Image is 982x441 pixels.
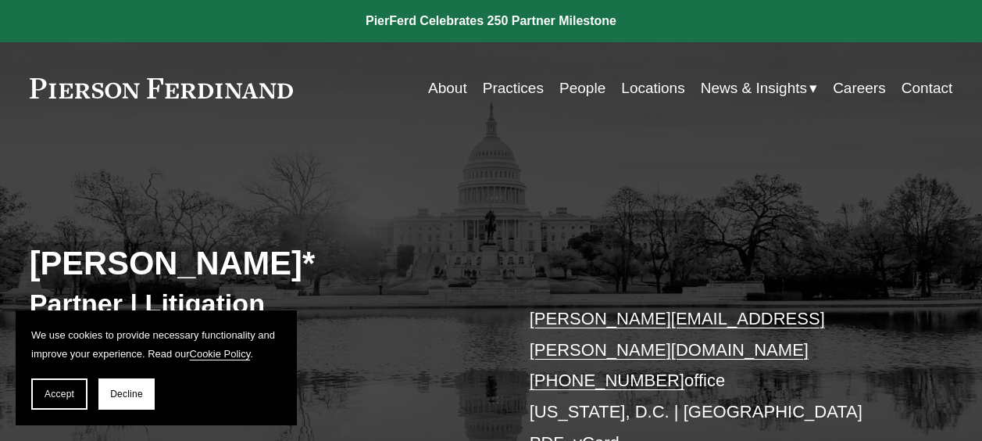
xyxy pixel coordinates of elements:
[428,73,467,103] a: About
[483,73,544,103] a: Practices
[902,73,952,103] a: Contact
[110,389,143,400] span: Decline
[31,378,87,410] button: Accept
[559,73,605,103] a: People
[16,310,297,425] section: Cookie banner
[30,244,491,283] h2: [PERSON_NAME]*
[31,326,281,363] p: We use cookies to provide necessary functionality and improve your experience. Read our .
[701,75,807,102] span: News & Insights
[30,287,491,320] h3: Partner | Litigation
[530,371,684,390] a: [PHONE_NUMBER]
[530,309,825,360] a: [PERSON_NAME][EMAIL_ADDRESS][PERSON_NAME][DOMAIN_NAME]
[833,73,886,103] a: Careers
[98,378,155,410] button: Decline
[190,348,251,360] a: Cookie Policy
[701,73,817,103] a: folder dropdown
[621,73,684,103] a: Locations
[45,389,74,400] span: Accept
